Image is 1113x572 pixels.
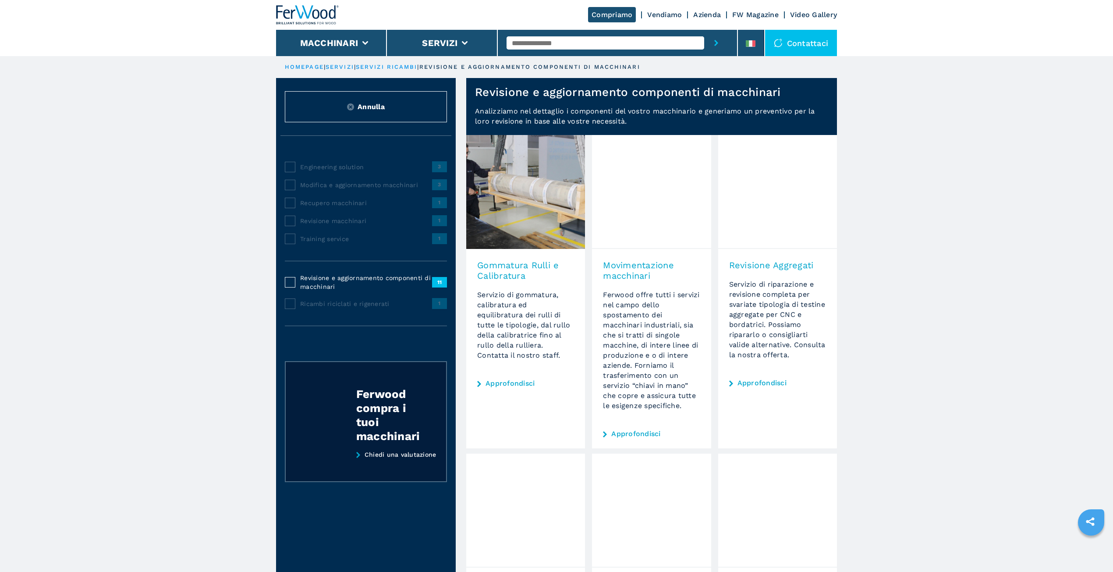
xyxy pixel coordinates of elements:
[432,298,447,309] span: 1
[1079,511,1101,533] a: sharethis
[718,135,837,448] a: Revisione AggregatiServizio di riparazione e revisione completa per svariate tipologia di testine...
[647,11,682,19] a: Vendiamo
[432,161,447,172] span: 3
[300,38,358,48] button: Macchinari
[300,217,432,225] span: Revisione macchinari
[477,260,574,281] h3: Gommatura Rulli e Calibratura
[432,215,447,226] span: 1
[324,64,326,70] span: |
[356,64,418,70] a: servizi ricambi
[432,233,447,244] span: 1
[432,277,447,288] span: 11
[285,64,324,70] a: HOMEPAGE
[729,280,826,359] span: Servizio di riparazione e revisione completa per svariate tipologia di testine aggregate per CNC ...
[347,103,354,110] img: Reset
[300,274,432,291] span: Revisione e aggiornamento componenti di macchinari
[300,199,432,207] span: Recupero macchinari
[432,179,447,190] span: 3
[588,7,636,22] a: Compriamo
[300,163,432,171] span: Engineering solution
[417,64,419,70] span: |
[300,234,432,243] span: Training service
[285,91,447,122] button: ResetAnnulla
[603,290,700,411] p: Ferwood offre tutti i servizi nel campo dello spostamento dei macchinari industriali, sia che si ...
[475,85,781,99] h1: Revisione e aggiornamento componenti di macchinari
[729,260,826,270] h3: Revisione Aggregati
[732,11,779,19] a: FW Magazine
[592,135,711,448] a: Movimentazione macchinariFerwood offre tutti i servizi nel campo dello spostamento dei macchinari...
[422,38,457,48] button: Servizi
[419,63,640,71] p: revisione e aggiornamento componenti di macchinari
[477,291,570,359] span: Servizio di gommatura, calibratura ed equilibratura dei rulli di tutte le tipologie, dal rullo de...
[276,5,339,25] img: Ferwood
[466,135,585,249] img: image
[704,30,728,56] button: submit-button
[300,181,432,189] span: Modifica e aggiornamento macchinari
[790,11,837,19] a: Video Gallery
[466,135,585,448] a: Gommatura Rulli e CalibraturaServizio di gommatura, calibratura ed equilibratura dei rulli di tut...
[432,197,447,208] span: 1
[300,299,432,308] span: Ricambi riciclati e rigenerati
[737,380,787,387] a: Approfondisci
[356,387,429,443] div: Ferwood compra i tuoi macchinari
[693,11,721,19] a: Azienda
[475,107,815,125] span: Analizziamo nel dettaglio i componenti del vostro macchinario e generiamo un preventivo per la lo...
[603,260,700,281] h3: Movimentazione macchinari
[765,30,837,56] div: Contattaci
[774,39,783,47] img: Contattaci
[611,430,660,437] a: Approfondisci
[358,102,385,112] span: Annulla
[486,380,535,387] a: Approfondisci
[326,64,354,70] a: servizi
[354,64,356,70] span: |
[285,451,447,483] a: Chiedi una valutazione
